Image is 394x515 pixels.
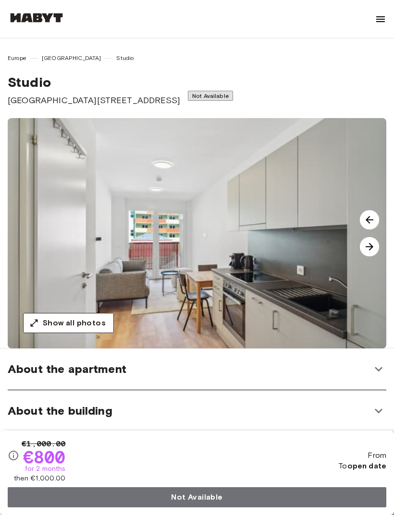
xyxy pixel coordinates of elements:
span: To [338,461,386,471]
span: About the apartment [8,362,126,376]
span: From [368,450,386,461]
span: Show all photos [43,317,106,329]
span: Studio [8,74,180,90]
img: Habyt [8,13,65,23]
img: image-carousel-arrow [360,237,379,256]
svg: Check cost overview for full prices. Please note that discounts apply to new joiners only and the... [8,450,19,461]
button: Show all photos [23,313,114,333]
span: Europe [8,54,26,62]
span: [GEOGRAPHIC_DATA] [42,54,101,62]
span: €1,000.00 [22,438,65,450]
span: then €1,000.00 [14,474,66,483]
span: [GEOGRAPHIC_DATA][STREET_ADDRESS] [8,94,180,107]
span: for 2 months [25,464,66,474]
span: Studio [116,54,134,62]
span: Not Available [188,91,233,101]
b: open date [347,461,386,470]
img: image-carousel-arrow [360,210,379,229]
span: About the building [8,404,112,418]
span: €800 [23,450,66,464]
